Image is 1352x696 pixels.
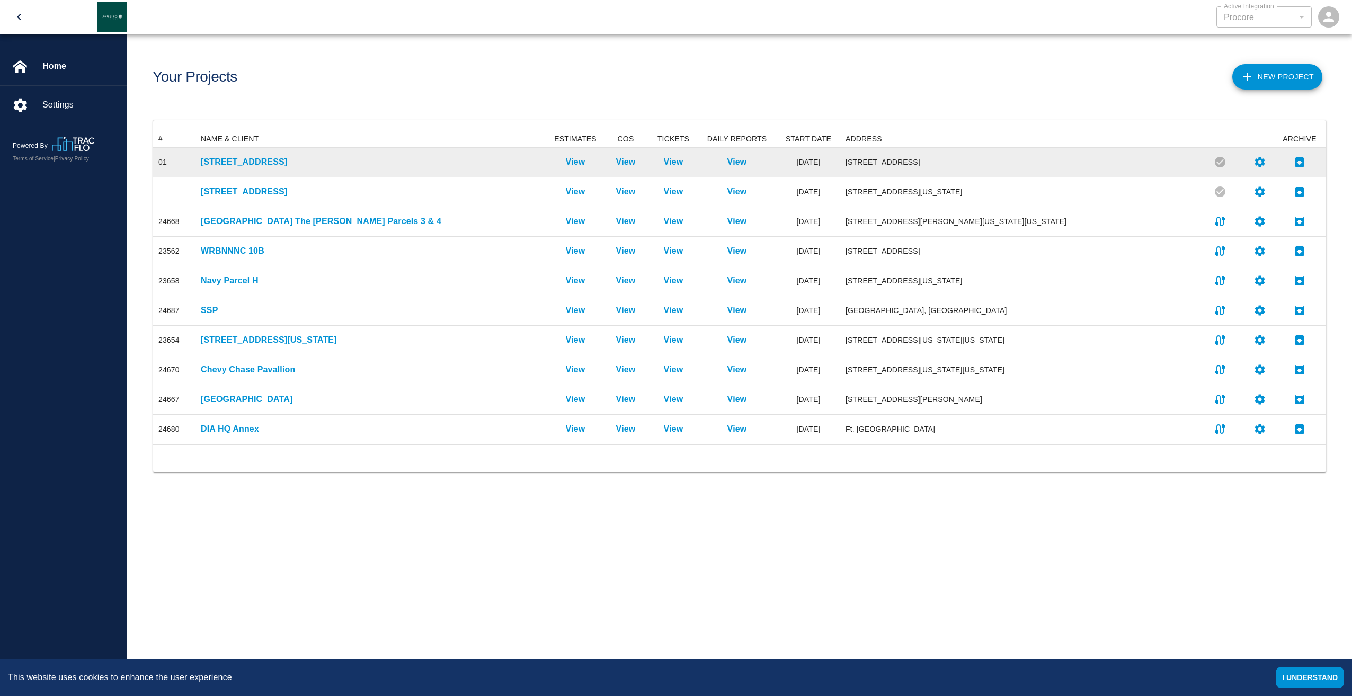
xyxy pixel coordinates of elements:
div: Procore [1224,11,1304,23]
div: DAILY REPORTS [697,130,777,147]
div: Ft. [GEOGRAPHIC_DATA] [846,424,1188,434]
button: Settings [1249,240,1270,262]
button: Connect to integration [1209,300,1231,321]
a: View [664,185,683,198]
div: 24687 [158,305,180,316]
div: [STREET_ADDRESS][US_STATE][US_STATE] [846,335,1188,345]
div: ADDRESS [840,130,1194,147]
h1: Your Projects [153,68,237,86]
a: View [727,423,747,435]
label: Active Integration [1224,2,1274,11]
a: View [616,274,636,287]
div: ESTIMATES [554,130,597,147]
a: View [566,334,585,346]
div: START DATE [786,130,831,147]
div: 23562 [158,246,180,256]
div: 24680 [158,424,180,434]
a: View [664,274,683,287]
iframe: Chat Widget [1176,582,1352,696]
button: Settings [1249,151,1270,173]
a: [STREET_ADDRESS] [201,156,544,168]
p: View [616,185,636,198]
a: Navy Parcel H [201,274,544,287]
a: WRBNNNC 10B [201,245,544,257]
div: 24667 [158,394,180,405]
a: View [664,423,683,435]
a: View [566,185,585,198]
a: View [566,215,585,228]
div: [DATE] [777,266,840,296]
button: Settings [1249,418,1270,440]
a: View [616,304,636,317]
div: # [158,130,163,147]
a: SSP [201,304,544,317]
div: [STREET_ADDRESS][PERSON_NAME] [846,394,1188,405]
a: View [616,363,636,376]
a: View [566,274,585,287]
img: Janeiro Inc [97,2,127,32]
div: [DATE] [777,415,840,444]
div: ARCHIVE [1273,130,1326,147]
a: View [566,363,585,376]
div: # [153,130,195,147]
a: View [616,393,636,406]
button: open drawer [6,4,32,30]
a: View [616,156,636,168]
p: View [616,423,636,435]
div: ADDRESS [846,130,882,147]
a: View [727,274,747,287]
div: 23658 [158,275,180,286]
a: View [727,245,747,257]
a: Terms of Service [13,156,54,162]
span: Settings [42,99,118,111]
div: [STREET_ADDRESS][PERSON_NAME][US_STATE][US_STATE] [846,216,1188,227]
a: View [727,334,747,346]
button: Settings [1249,300,1270,321]
div: [STREET_ADDRESS][US_STATE] [846,275,1188,286]
a: View [664,334,683,346]
a: View [566,156,585,168]
a: [STREET_ADDRESS][US_STATE] [201,334,544,346]
a: View [566,393,585,406]
button: Settings [1249,181,1270,202]
div: [DATE] [777,207,840,237]
div: [STREET_ADDRESS] [846,246,1188,256]
p: View [664,215,683,228]
p: [GEOGRAPHIC_DATA] [201,393,544,406]
button: Settings [1249,359,1270,380]
button: Connect to integration [1209,329,1231,351]
p: View [727,304,747,317]
button: New Project [1232,64,1322,90]
p: View [616,334,636,346]
a: View [664,393,683,406]
div: NAME & CLIENT [195,130,549,147]
img: TracFlo [52,137,94,151]
div: Connected to integration [1209,181,1231,202]
p: [GEOGRAPHIC_DATA] The [PERSON_NAME] Parcels 3 & 4 [201,215,544,228]
a: DIA HQ Annex [201,423,544,435]
div: NAME & CLIENT [201,130,259,147]
p: View [727,363,747,376]
div: 24668 [158,216,180,227]
a: View [664,245,683,257]
a: View [664,304,683,317]
a: View [566,304,585,317]
p: View [727,156,747,168]
a: View [727,215,747,228]
p: View [727,185,747,198]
